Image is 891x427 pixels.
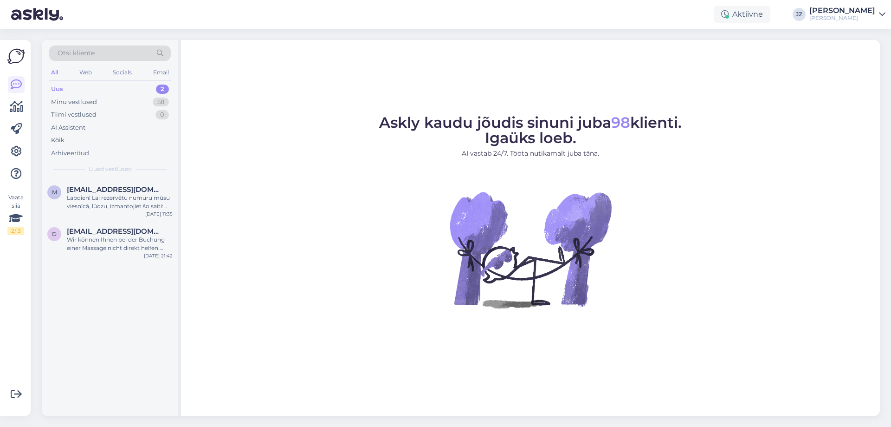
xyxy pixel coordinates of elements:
[379,149,682,158] p: AI vastab 24/7. Tööta nutikamalt juba täna.
[51,110,97,119] div: Tiimi vestlused
[67,185,163,194] span: montadk25@gmail.com
[793,8,806,21] div: JZ
[809,7,875,14] div: [PERSON_NAME]
[67,236,173,252] div: Wir können Ihnen bei der Buchung einer Massage nicht direkt helfen. Bitte senden Sie Ihre Anfrage...
[153,98,169,107] div: 58
[156,85,169,94] div: 2
[51,123,85,132] div: AI Assistent
[52,230,57,237] span: d
[155,110,169,119] div: 0
[809,14,875,22] div: [PERSON_NAME]
[67,194,173,210] div: Labdien! Lai rezervētu numuru mūsu viesnīcā, lūdzu, izmantojiet šo saiti: [URL][DOMAIN_NAME] vai ...
[145,210,173,217] div: [DATE] 11:35
[7,47,25,65] img: Askly Logo
[58,48,95,58] span: Otsi kliente
[447,166,614,333] img: No Chat active
[89,165,132,173] span: Uued vestlused
[809,7,885,22] a: [PERSON_NAME][PERSON_NAME]
[51,98,97,107] div: Minu vestlused
[611,113,630,131] span: 98
[111,66,134,79] div: Socials
[7,227,24,235] div: 2 / 3
[77,66,94,79] div: Web
[144,252,173,259] div: [DATE] 21:42
[7,193,24,235] div: Vaata siia
[51,85,63,94] div: Uus
[51,149,89,158] div: Arhiveeritud
[714,6,770,23] div: Aktiivne
[51,136,65,145] div: Kõik
[151,66,171,79] div: Email
[49,66,60,79] div: All
[67,227,163,236] span: dawid.kranke@gmail.com
[379,113,682,147] span: Askly kaudu jõudis sinuni juba klienti. Igaüks loeb.
[52,189,57,196] span: m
